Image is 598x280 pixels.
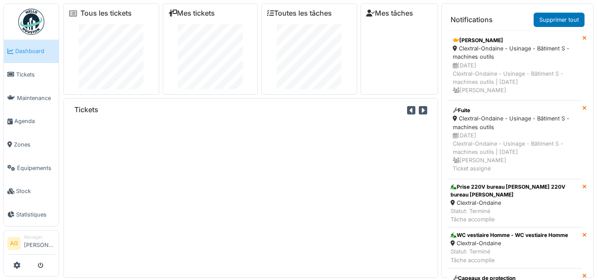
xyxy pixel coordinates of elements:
[24,234,55,240] div: Manager
[7,234,55,255] a: AG Manager[PERSON_NAME]
[451,239,568,247] div: Clextral-Ondaine
[4,63,59,87] a: Tickets
[451,16,493,24] h6: Notifications
[4,110,59,133] a: Agenda
[16,210,55,219] span: Statistiques
[4,40,59,63] a: Dashboard
[14,117,55,125] span: Agenda
[453,61,577,95] div: [DATE] Clextral-Ondaine - Usinage - Bâtiment S - machines outils | [DATE] [PERSON_NAME]
[366,9,413,17] a: Mes tâches
[74,106,98,114] h6: Tickets
[168,9,215,17] a: Mes tickets
[453,37,577,44] div: [PERSON_NAME]
[451,207,579,223] div: Statut: Terminé Tâche accomplie
[4,156,59,180] a: Équipements
[534,13,585,27] a: Supprimer tout
[267,9,332,17] a: Toutes les tâches
[447,179,582,228] a: Prise 220V bureau [PERSON_NAME] 220V bureau [PERSON_NAME] Clextral-Ondaine Statut: TerminéTâche a...
[447,227,582,268] a: WC vestiaire Homme - WC vestiaire Homme Clextral-Ondaine Statut: TerminéTâche accomplie
[451,199,579,207] div: Clextral-Ondaine
[447,30,582,100] a: [PERSON_NAME] Clextral-Ondaine - Usinage - Bâtiment S - machines outils [DATE]Clextral-Ondaine - ...
[4,86,59,110] a: Maintenance
[451,183,579,199] div: Prise 220V bureau [PERSON_NAME] 220V bureau [PERSON_NAME]
[451,247,568,264] div: Statut: Terminé Tâche accomplie
[4,133,59,157] a: Zones
[7,237,20,250] li: AG
[14,140,55,149] span: Zones
[4,203,59,227] a: Statistiques
[453,114,577,131] div: Clextral-Ondaine - Usinage - Bâtiment S - machines outils
[15,47,55,55] span: Dashboard
[18,9,44,35] img: Badge_color-CXgf-gQk.svg
[16,187,55,195] span: Stock
[16,70,55,79] span: Tickets
[453,131,577,173] div: [DATE] Clextral-Ondaine - Usinage - Bâtiment S - machines outils | [DATE] [PERSON_NAME] Ticket as...
[17,164,55,172] span: Équipements
[80,9,132,17] a: Tous les tickets
[24,234,55,253] li: [PERSON_NAME]
[451,231,568,239] div: WC vestiaire Homme - WC vestiaire Homme
[453,44,577,61] div: Clextral-Ondaine - Usinage - Bâtiment S - machines outils
[447,100,582,179] a: Fuite Clextral-Ondaine - Usinage - Bâtiment S - machines outils [DATE]Clextral-Ondaine - Usinage ...
[4,180,59,203] a: Stock
[453,107,577,114] div: Fuite
[17,94,55,102] span: Maintenance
